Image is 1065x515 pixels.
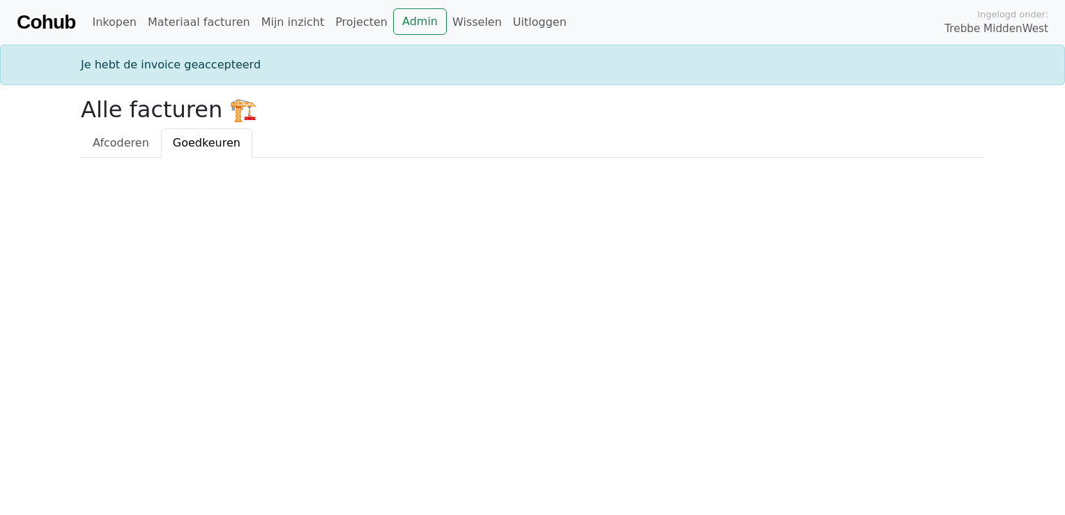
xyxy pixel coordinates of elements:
[256,8,330,36] a: Mijn inzicht
[161,128,252,158] a: Goedkeuren
[173,136,240,149] span: Goedkeuren
[86,8,141,36] a: Inkopen
[507,8,572,36] a: Uitloggen
[944,21,1048,37] span: Trebbe MiddenWest
[17,6,75,39] a: Cohub
[447,8,507,36] a: Wisselen
[393,8,447,35] a: Admin
[81,128,161,158] a: Afcoderen
[142,8,256,36] a: Materiaal facturen
[977,8,1048,21] span: Ingelogd onder:
[72,57,993,73] div: Je hebt de invoice geaccepteerd
[81,96,984,123] h2: Alle facturen 🏗️
[93,136,149,149] span: Afcoderen
[330,8,393,36] a: Projecten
